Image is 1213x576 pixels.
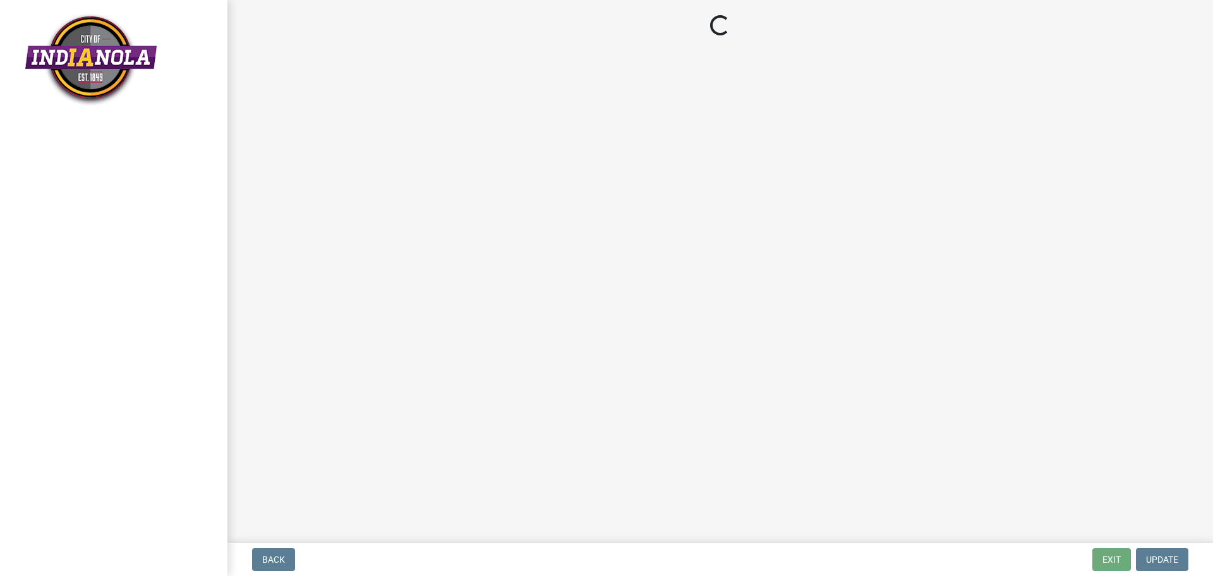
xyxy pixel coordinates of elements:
button: Back [252,548,295,571]
button: Exit [1092,548,1131,571]
span: Update [1146,555,1178,565]
button: Update [1136,548,1188,571]
span: Back [262,555,285,565]
img: City of Indianola, Iowa [25,13,157,106]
